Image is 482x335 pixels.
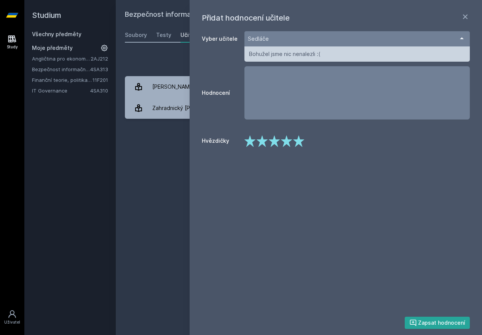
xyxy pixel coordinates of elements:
a: 4SA313 [90,66,108,72]
a: Všechny předměty [32,31,81,37]
a: IT Governance [32,87,90,94]
a: Soubory [125,27,147,43]
div: Testy [156,31,171,39]
a: [PERSON_NAME] 5 hodnocení 4.0 [125,76,473,97]
a: Učitelé [180,27,200,43]
a: Zahradnický [PERSON_NAME] 11 hodnocení 3.7 [125,97,473,119]
a: 11F201 [93,77,108,83]
div: [PERSON_NAME] [152,79,195,94]
div: Study [7,44,18,50]
span: Moje předměty [32,44,73,52]
a: Testy [156,27,171,43]
a: Uživatel [2,306,23,329]
div: Zahradnický [PERSON_NAME] [152,100,227,116]
h2: Bezpečnost informačních systémů (4SA313) [125,9,385,21]
div: Učitelé [180,31,200,39]
label: Hodnocení [202,89,238,97]
div: Uživatel [4,319,20,325]
div: Soubory [125,31,147,39]
span: Bohužel jsme nic nenalezli :( [244,46,470,62]
a: Angličtina pro ekonomická studia 2 (B2/C1) [32,55,91,62]
a: Finanční teorie, politika a instituce [32,76,93,84]
a: 4SA310 [90,88,108,94]
a: 2AJ212 [91,56,108,62]
a: Study [2,30,23,54]
a: Bezpečnost informačních systémů [32,65,90,73]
